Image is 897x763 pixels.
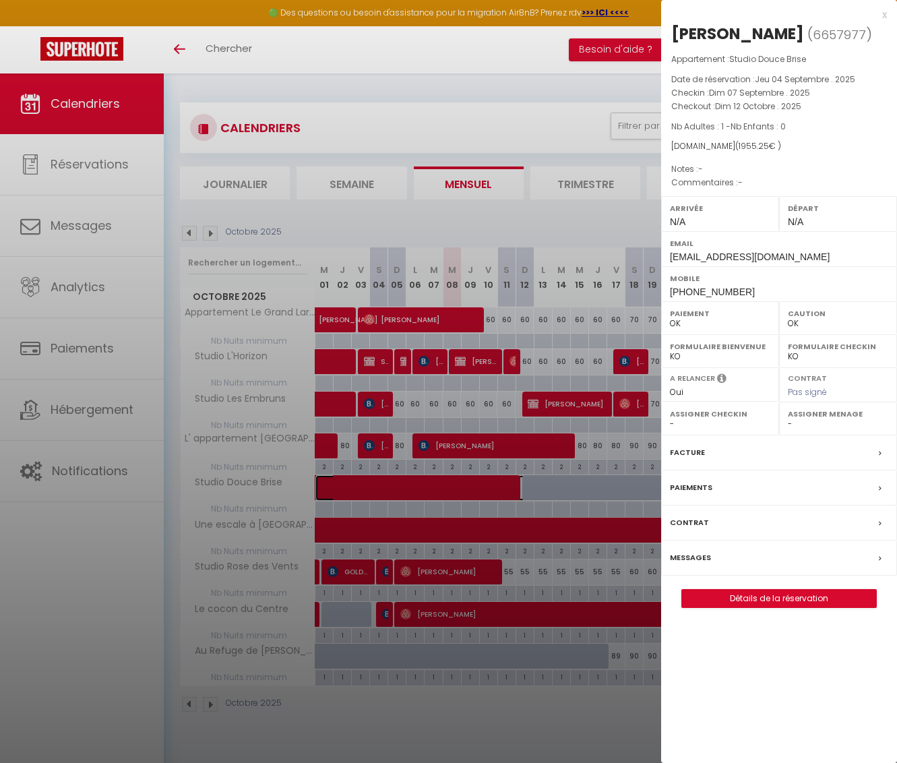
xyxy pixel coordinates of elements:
[788,216,803,227] span: N/A
[670,216,685,227] span: N/A
[670,407,770,421] label: Assigner Checkin
[670,446,705,460] label: Facture
[671,140,887,153] div: [DOMAIN_NAME]
[735,140,781,152] span: ( € )
[670,516,709,530] label: Contrat
[670,251,830,262] span: [EMAIL_ADDRESS][DOMAIN_NAME]
[670,202,770,215] label: Arrivée
[671,121,786,132] span: Nb Adultes : 1 -
[671,176,887,189] p: Commentaires :
[738,177,743,188] span: -
[715,100,801,112] span: Dim 12 Octobre . 2025
[670,373,715,384] label: A relancer
[731,121,786,132] span: Nb Enfants : 0
[670,307,770,320] label: Paiement
[755,73,855,85] span: Jeu 04 Septembre . 2025
[807,25,872,44] span: ( )
[709,87,810,98] span: Dim 07 Septembre . 2025
[670,481,712,495] label: Paiements
[813,26,866,43] span: 6657977
[670,340,770,353] label: Formulaire Bienvenue
[671,23,804,44] div: [PERSON_NAME]
[671,86,887,100] p: Checkin :
[670,551,711,565] label: Messages
[729,53,806,65] span: Studio Douce Brise
[671,53,887,66] p: Appartement :
[682,590,876,607] a: Détails de la réservation
[671,100,887,113] p: Checkout :
[698,163,703,175] span: -
[788,373,827,381] label: Contrat
[670,286,755,297] span: [PHONE_NUMBER]
[788,407,888,421] label: Assigner Menage
[788,386,827,398] span: Pas signé
[670,272,888,285] label: Mobile
[739,140,769,152] span: 1955.25
[670,237,888,250] label: Email
[661,7,887,23] div: x
[788,202,888,215] label: Départ
[717,373,726,388] i: Sélectionner OUI si vous souhaiter envoyer les séquences de messages post-checkout
[671,73,887,86] p: Date de réservation :
[681,589,877,608] button: Détails de la réservation
[788,340,888,353] label: Formulaire Checkin
[788,307,888,320] label: Caution
[671,162,887,176] p: Notes :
